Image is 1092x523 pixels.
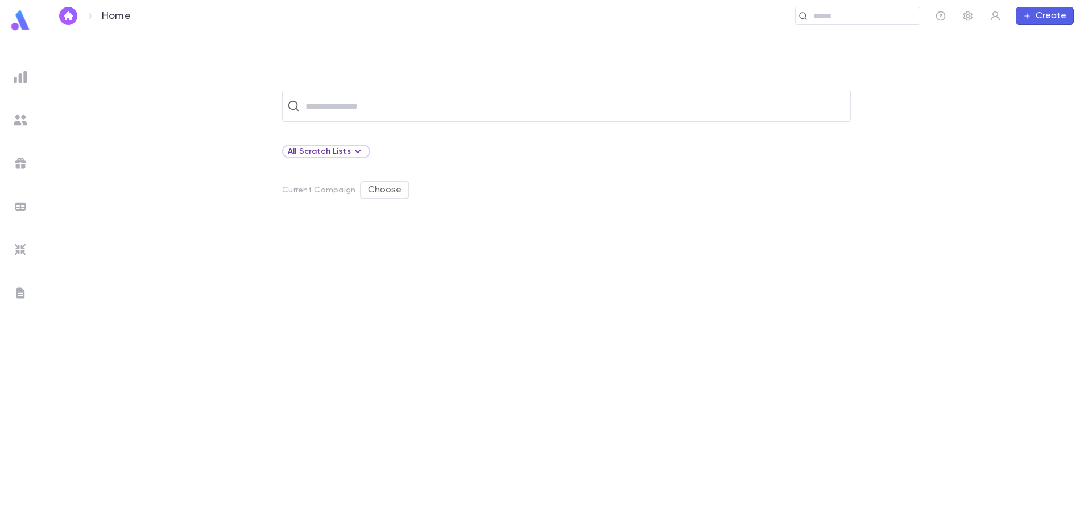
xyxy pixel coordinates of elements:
button: Choose [360,181,409,199]
div: All Scratch Lists [282,145,370,158]
img: batches_grey.339ca447c9d9533ef1741baa751efc33.svg [14,200,27,213]
p: Home [102,10,131,22]
img: reports_grey.c525e4749d1bce6a11f5fe2a8de1b229.svg [14,70,27,84]
div: All Scratch Lists [288,145,365,158]
img: logo [9,9,32,31]
img: campaigns_grey.99e729a5f7ee94e3726e6486bddda8f1.svg [14,157,27,170]
img: letters_grey.7941b92b52307dd3b8a917253454ce1c.svg [14,286,27,300]
img: students_grey.60c7aba0da46da39d6d829b817ac14fc.svg [14,113,27,127]
img: imports_grey.530a8a0e642e233f2baf0ef88e8c9fcb.svg [14,243,27,257]
img: home_white.a664292cf8c1dea59945f0da9f25487c.svg [61,11,75,20]
p: Current Campaign [282,186,355,195]
button: Create [1016,7,1074,25]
